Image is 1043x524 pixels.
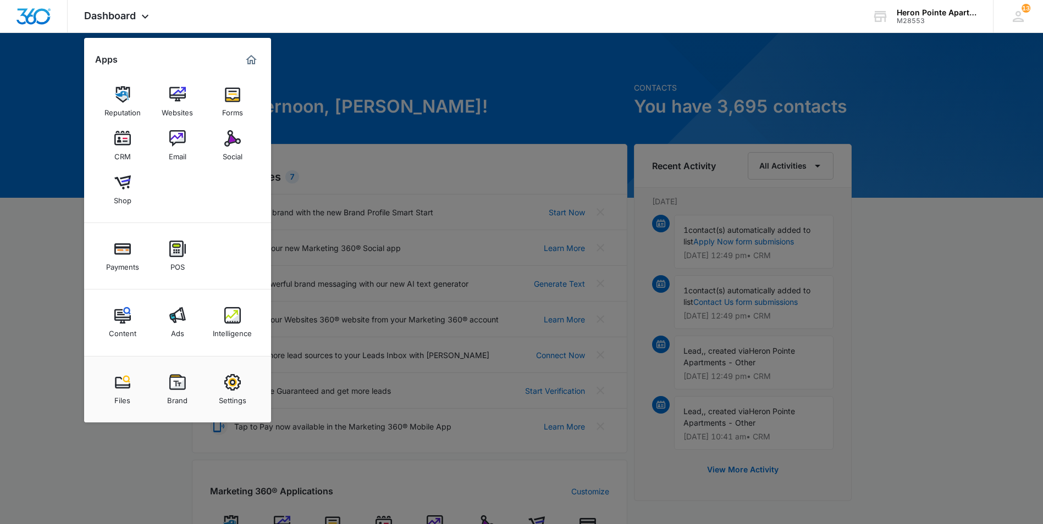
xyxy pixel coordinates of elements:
[114,147,131,161] div: CRM
[95,54,118,65] h2: Apps
[897,17,977,25] div: account id
[213,324,252,338] div: Intelligence
[167,391,187,405] div: Brand
[109,324,136,338] div: Content
[212,125,253,166] a: Social
[102,169,144,210] a: Shop
[223,147,242,161] div: Social
[169,147,186,161] div: Email
[219,391,246,405] div: Settings
[171,324,184,338] div: Ads
[212,81,253,122] a: Forms
[102,81,144,122] a: Reputation
[212,302,253,343] a: Intelligence
[1022,4,1030,13] div: notifications count
[114,391,130,405] div: Files
[897,8,977,17] div: account name
[84,10,136,21] span: Dashboard
[170,257,185,271] div: POS
[157,125,198,166] a: Email
[104,103,141,117] div: Reputation
[157,302,198,343] a: Ads
[102,302,144,343] a: Content
[106,257,139,271] div: Payments
[242,51,260,69] a: Marketing 360® Dashboard
[1022,4,1030,13] span: 13
[114,191,131,205] div: Shop
[157,81,198,122] a: Websites
[162,103,193,117] div: Websites
[212,369,253,410] a: Settings
[222,103,243,117] div: Forms
[102,125,144,166] a: CRM
[157,235,198,277] a: POS
[157,369,198,410] a: Brand
[102,235,144,277] a: Payments
[102,369,144,410] a: Files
